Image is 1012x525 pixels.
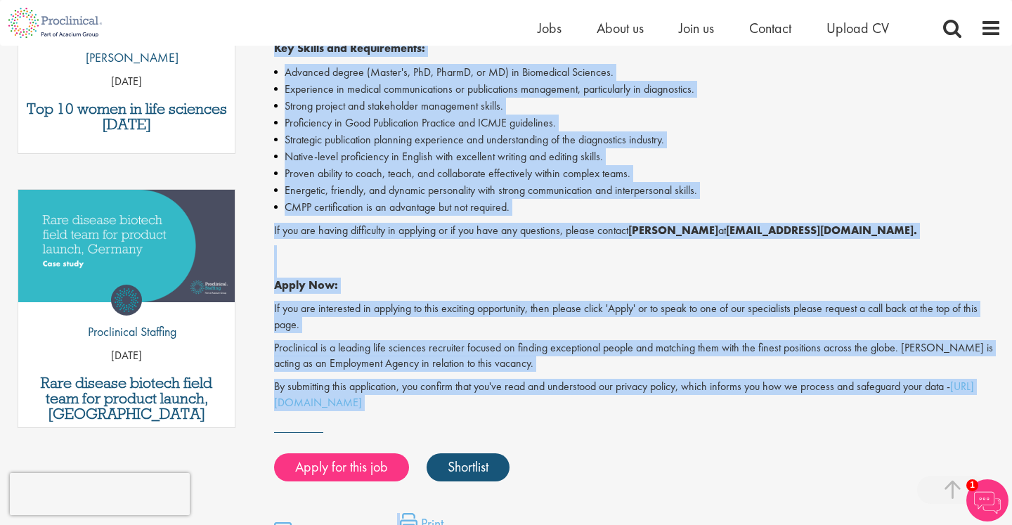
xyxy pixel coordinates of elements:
a: Contact [749,19,791,37]
a: Rare disease biotech field team for product launch, [GEOGRAPHIC_DATA] [25,375,228,422]
a: Link to a post [18,190,235,314]
li: CMPP certification is an advantage but not required. [274,199,1001,216]
p: [PERSON_NAME] [75,48,179,67]
a: Top 10 women in life sciences [DATE] [25,101,228,132]
a: Join us [679,19,714,37]
strong: Key Skills and Requirements: [274,41,425,56]
li: Experience in medical communications or publications management, particularly in diagnostics. [274,81,1001,98]
li: Native-level proficiency in English with excellent writing and editing skills. [274,148,1001,165]
strong: Apply Now: [274,278,338,292]
li: Energetic, friendly, and dynamic personality with strong communication and interpersonal skills. [274,182,1001,199]
p: Proclinical is a leading life sciences recruiter focused on finding exceptional people and matchi... [274,340,1001,372]
a: Shortlist [427,453,510,481]
a: Upload CV [826,19,889,37]
p: [DATE] [18,348,235,364]
a: Proclinical Staffing Proclinical Staffing [77,285,176,348]
a: Jobs [538,19,562,37]
a: Apply for this job [274,453,409,481]
a: About us [597,19,644,37]
strong: [PERSON_NAME] [628,223,718,238]
a: [URL][DOMAIN_NAME] [274,379,974,410]
p: By submitting this application, you confirm that you've read and understood our privacy policy, w... [274,379,1001,411]
li: Strong project and stakeholder management skills. [274,98,1001,115]
iframe: reCAPTCHA [10,473,190,515]
p: [DATE] [18,74,235,90]
span: 1 [966,479,978,491]
img: Chatbot [966,479,1008,521]
li: Strategic publication planning experience and understanding of the diagnostics industry. [274,131,1001,148]
p: If you are having difficulty in applying or if you have any questions, please contact at [274,223,1001,239]
li: Proficiency in Good Publication Practice and ICMJE guidelines. [274,115,1001,131]
li: Advanced degree (Master's, PhD, PharmD, or MD) in Biomedical Sciences. [274,64,1001,81]
strong: [EMAIL_ADDRESS][DOMAIN_NAME]. [726,223,917,238]
li: Proven ability to coach, teach, and collaborate effectively within complex teams. [274,165,1001,182]
p: If you are interested in applying to this exciting opportunity, then please click 'Apply' or to s... [274,301,1001,333]
img: Proclinical Staffing [111,285,142,316]
p: Proclinical Staffing [77,323,176,341]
